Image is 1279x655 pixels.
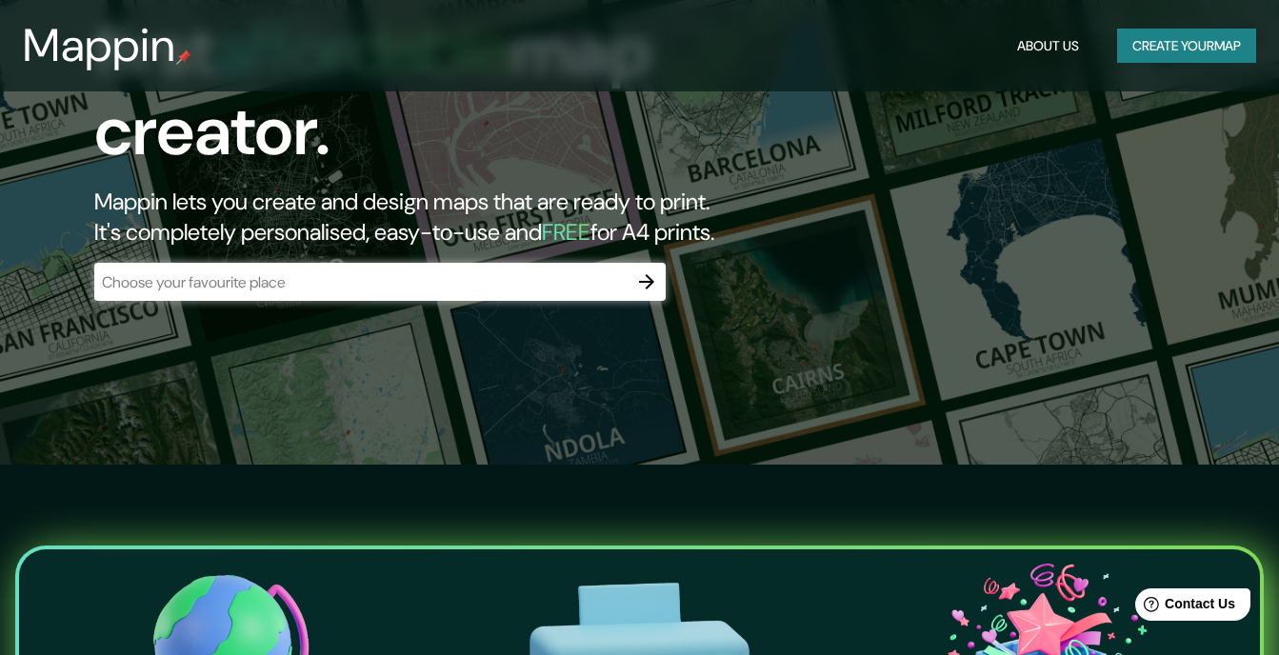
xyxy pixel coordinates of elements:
h5: FREE [542,217,590,247]
h3: Mappin [23,19,176,72]
img: mappin-pin [176,50,191,65]
button: About Us [1009,29,1087,64]
input: Choose your favourite place [94,271,628,293]
iframe: Help widget launcher [1109,581,1258,634]
button: Create yourmap [1117,29,1256,64]
h2: Mappin lets you create and design maps that are ready to print. It's completely personalised, eas... [94,187,734,248]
